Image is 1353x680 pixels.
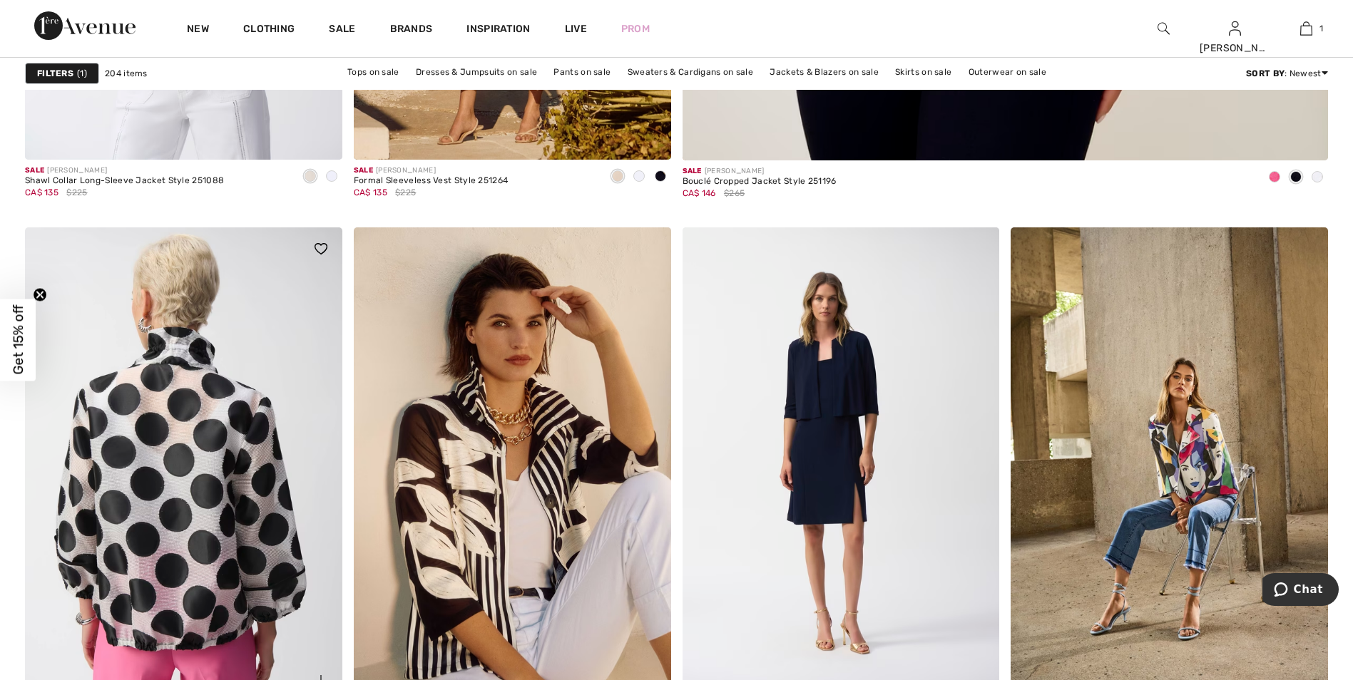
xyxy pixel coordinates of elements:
span: 1 [1319,22,1323,35]
span: 1 [77,67,87,80]
strong: Sort By [1246,68,1285,78]
div: Parchment [607,165,628,189]
div: Bouclé Cropped Jacket Style 251196 [683,177,837,187]
span: CA$ 146 [683,188,716,198]
span: $265 [724,187,745,200]
img: 1ère Avenue [34,11,136,40]
span: 204 items [105,67,148,80]
div: Black [650,165,671,189]
div: Moonstone [300,165,321,189]
span: Sale [25,166,44,175]
img: heart_black_full.svg [315,243,327,254]
img: My Info [1229,20,1241,37]
span: $225 [66,186,87,199]
span: Get 15% off [10,305,26,375]
img: My Bag [1300,20,1312,37]
span: Inspiration [466,23,530,38]
strong: Filters [37,67,73,80]
div: Off White [628,165,650,189]
a: Sale [329,23,355,38]
a: Tops on sale [340,63,407,81]
div: Off White [1307,166,1328,190]
div: Formal Sleeveless Vest Style 251264 [354,176,509,186]
a: New [187,23,209,38]
iframe: Opens a widget where you can chat to one of our agents [1262,573,1339,609]
a: Sign In [1229,21,1241,35]
a: Brands [390,23,433,38]
span: CA$ 135 [354,187,387,197]
span: CA$ 135 [25,187,58,197]
a: Clothing [243,23,295,38]
a: Jackets & Blazers on sale [762,63,886,81]
span: $225 [395,186,416,199]
div: Pink [1264,166,1285,190]
a: Pants on sale [546,63,618,81]
a: Sweaters & Cardigans on sale [621,63,760,81]
a: Outerwear on sale [961,63,1053,81]
div: [PERSON_NAME] [354,165,509,176]
img: search the website [1158,20,1170,37]
div: [PERSON_NAME] [25,165,224,176]
a: 1 [1271,20,1341,37]
div: Vanilla 30 [321,165,342,189]
a: Dresses & Jumpsuits on sale [409,63,544,81]
div: Shawl Collar Long-Sleeve Jacket Style 251088 [25,176,224,186]
span: Sale [354,166,373,175]
div: Black [1285,166,1307,190]
div: [PERSON_NAME] [1200,41,1270,56]
a: Skirts on sale [888,63,959,81]
a: Live [565,21,587,36]
div: [PERSON_NAME] [683,166,837,177]
div: : Newest [1246,67,1328,80]
span: Sale [683,167,702,175]
a: Prom [621,21,650,36]
button: Close teaser [33,288,47,302]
